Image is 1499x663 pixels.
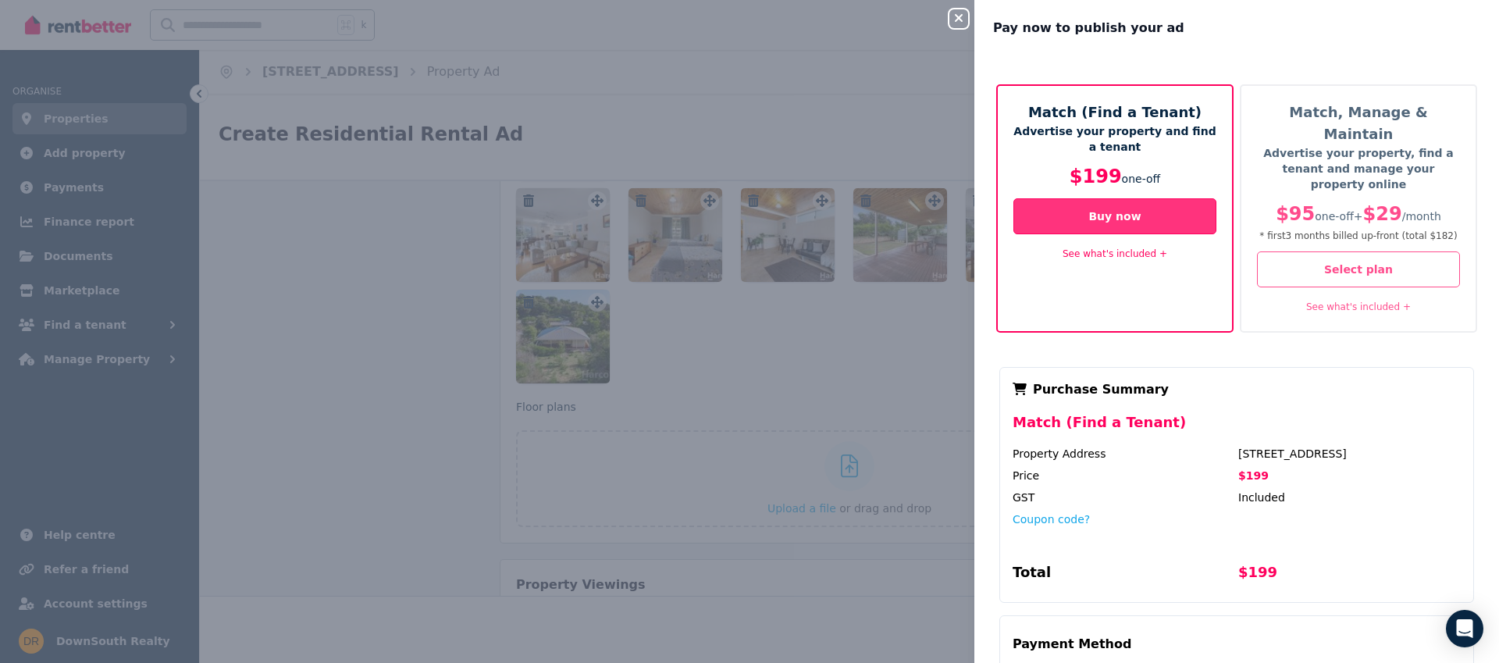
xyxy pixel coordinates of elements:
[1070,166,1122,187] span: $199
[1013,380,1461,399] div: Purchase Summary
[1354,210,1363,223] span: +
[1238,446,1461,462] div: [STREET_ADDRESS]
[1013,512,1090,527] button: Coupon code?
[1276,203,1315,225] span: $95
[993,19,1184,37] span: Pay now to publish your ad
[1122,173,1161,185] span: one-off
[1013,446,1235,462] div: Property Address
[1402,210,1441,223] span: / month
[1257,251,1460,287] button: Select plan
[1238,561,1461,590] div: $199
[1063,248,1167,259] a: See what's included +
[1257,145,1460,192] p: Advertise your property, find a tenant and manage your property online
[1013,198,1216,234] button: Buy now
[1257,230,1460,242] p: * first 3 month s billed up-front (total $182 )
[1013,123,1216,155] p: Advertise your property and find a tenant
[1013,412,1461,446] div: Match (Find a Tenant)
[1315,210,1354,223] span: one-off
[1363,203,1402,225] span: $29
[1013,561,1235,590] div: Total
[1257,102,1460,145] h5: Match, Manage & Maintain
[1013,102,1216,123] h5: Match (Find a Tenant)
[1238,490,1461,505] div: Included
[1013,629,1131,660] div: Payment Method
[1013,490,1235,505] div: GST
[1238,469,1269,482] span: $199
[1306,301,1411,312] a: See what's included +
[1013,468,1235,483] div: Price
[1446,610,1483,647] div: Open Intercom Messenger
